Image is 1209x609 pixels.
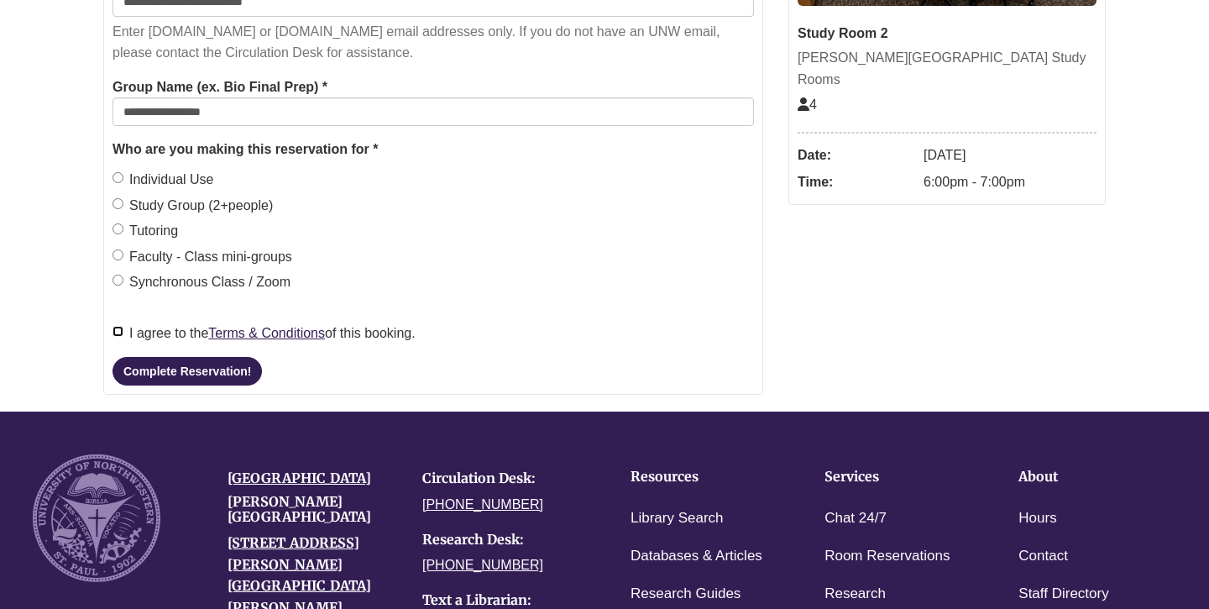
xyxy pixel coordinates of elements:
[113,223,123,234] input: Tutoring
[1018,544,1068,569] a: Contact
[228,495,397,524] h4: [PERSON_NAME][GEOGRAPHIC_DATA]
[422,558,543,572] a: [PHONE_NUMBER]
[798,97,817,112] span: The capacity of this space
[798,142,915,169] dt: Date:
[113,249,123,260] input: Faculty - Class mini-groups
[113,220,178,242] label: Tutoring
[631,544,762,569] a: Databases & Articles
[113,271,290,293] label: Synchronous Class / Zoom
[1018,470,1160,485] h4: About
[824,544,950,569] a: Room Reservations
[208,326,325,340] a: Terms & Conditions
[631,470,772,485] h4: Resources
[422,593,592,608] h4: Text a Librarian:
[113,169,214,191] label: Individual Use
[33,454,160,582] img: UNW seal
[113,139,754,160] legend: Who are you making this reservation for *
[113,172,123,183] input: Individual Use
[824,507,887,531] a: Chat 24/7
[798,23,1096,45] div: Study Room 2
[798,169,915,196] dt: Time:
[1018,582,1108,606] a: Staff Directory
[422,533,592,548] h4: Research Desk:
[422,471,592,486] h4: Circulation Desk:
[113,326,123,337] input: I agree to theTerms & Conditionsof this booking.
[422,497,543,512] a: [PHONE_NUMBER]
[1018,507,1056,531] a: Hours
[631,507,724,531] a: Library Search
[113,246,292,268] label: Faculty - Class mini-groups
[824,470,966,485] h4: Services
[113,275,123,286] input: Synchronous Class / Zoom
[113,195,273,217] label: Study Group (2+people)
[113,198,123,209] input: Study Group (2+people)
[798,47,1096,90] div: [PERSON_NAME][GEOGRAPHIC_DATA] Study Rooms
[924,142,1096,169] dd: [DATE]
[113,357,262,386] button: Complete Reservation!
[631,582,741,606] a: Research Guides
[228,470,371,486] a: [GEOGRAPHIC_DATA]
[113,21,754,64] p: Enter [DOMAIN_NAME] or [DOMAIN_NAME] email addresses only. If you do not have an UNW email, pleas...
[113,323,416,344] label: I agree to the of this booking.
[924,169,1096,196] dd: 6:00pm - 7:00pm
[113,76,327,98] label: Group Name (ex. Bio Final Prep) *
